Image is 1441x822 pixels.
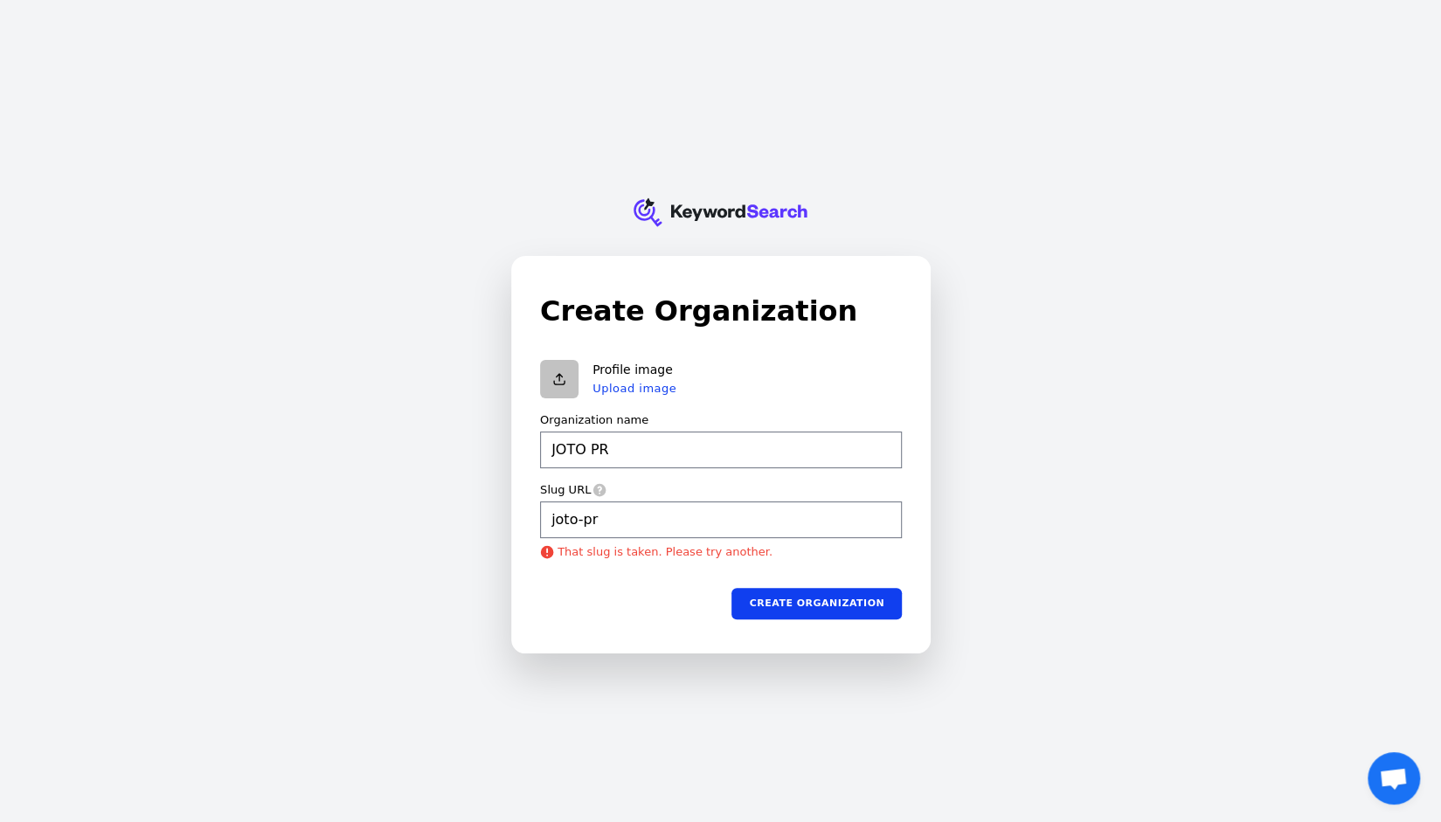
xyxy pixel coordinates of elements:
p: Profile image [592,363,676,378]
label: Organization name [540,412,648,428]
span: A slug is a human-readable ID that must be unique. It’s often used in URLs. [591,483,606,497]
p: That slug is taken. Please try another. [540,545,772,559]
button: Upload organization logo [540,360,578,398]
div: Open chat [1368,752,1420,805]
h1: Create Organization [540,290,902,332]
label: Slug URL [540,482,591,498]
button: Create organization [731,588,902,619]
button: Upload image [592,382,676,396]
